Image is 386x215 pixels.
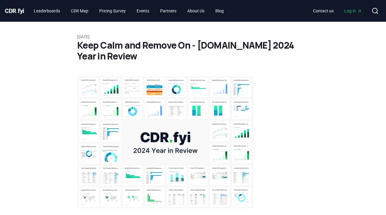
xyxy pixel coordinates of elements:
a: CDR.fyi [5,7,24,15]
nav: Main [29,5,229,16]
a: Log in [340,5,367,16]
a: Leaderboards [29,5,65,16]
a: Partners [155,5,181,16]
span: CDR fyi [5,7,24,14]
img: blog post image [77,76,254,209]
a: About Us [182,5,209,16]
a: CDR Map [66,5,93,16]
a: Blog [210,5,229,16]
h1: Keep Calm and Remove On - [DOMAIN_NAME] 2024 Year in Review [77,40,309,62]
a: Contact us [308,5,338,16]
a: Events [132,5,154,16]
p: [DATE] [77,34,309,40]
span: Log in [344,8,362,14]
a: Pricing Survey [94,5,131,16]
span: . [16,7,18,14]
nav: Main [308,5,367,16]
